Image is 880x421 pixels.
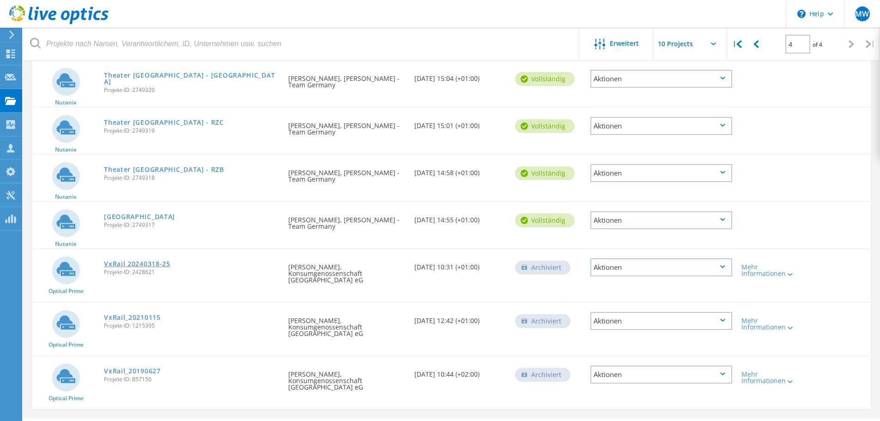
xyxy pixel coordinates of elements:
[284,155,409,192] div: [PERSON_NAME], [PERSON_NAME] - Team Germany
[23,28,580,60] input: Projekte nach Namen, Verantwortlichem, ID, Unternehmen usw. suchen
[590,211,732,229] div: Aktionen
[104,175,279,181] span: Projekt-ID: 2749318
[797,10,806,18] svg: \n
[55,147,77,153] span: Nutanix
[741,264,799,277] div: Mehr Informationen
[590,366,732,384] div: Aktionen
[49,396,84,401] span: Optical Prime
[410,108,510,138] div: [DATE] 15:01 (+01:00)
[104,222,279,228] span: Projekt-ID: 2749317
[104,314,161,321] a: VxRail_20210115
[410,61,510,91] div: [DATE] 15:04 (+01:00)
[49,288,84,294] span: Optical Prime
[284,303,409,346] div: [PERSON_NAME], Konsumgenossenschaft [GEOGRAPHIC_DATA] eG
[741,371,799,384] div: Mehr Informationen
[610,40,639,47] span: Erweitert
[104,166,224,173] a: Theater [GEOGRAPHIC_DATA] - RZB
[104,368,161,374] a: VxRail_20190627
[49,342,84,348] span: Optical Prime
[104,261,170,267] a: VxRail 20240318-25
[590,258,732,276] div: Aktionen
[104,269,279,275] span: Projekt-ID: 2428621
[410,249,510,280] div: [DATE] 10:31 (+01:00)
[104,377,279,382] span: Projekt-ID: 857150
[104,119,224,126] a: Theater [GEOGRAPHIC_DATA] - RZC
[515,368,570,382] div: Archiviert
[813,41,822,49] span: of 4
[9,19,109,26] a: Live Optics Dashboard
[284,108,409,145] div: [PERSON_NAME], [PERSON_NAME] - Team Germany
[55,194,77,200] span: Nutanix
[104,72,279,85] a: Theater [GEOGRAPHIC_DATA] - [GEOGRAPHIC_DATA]
[515,166,575,180] div: vollständig
[284,61,409,98] div: [PERSON_NAME], [PERSON_NAME] - Team Germany
[590,312,732,330] div: Aktionen
[410,303,510,333] div: [DATE] 12:42 (+01:00)
[104,214,175,220] a: [GEOGRAPHIC_DATA]
[104,128,279,134] span: Projekt-ID: 2749319
[55,100,77,105] span: Nutanix
[855,10,869,18] span: MW
[284,202,409,239] div: [PERSON_NAME], [PERSON_NAME] - Team Germany
[284,249,409,293] div: [PERSON_NAME], Konsumgenossenschaft [GEOGRAPHIC_DATA] eG
[284,356,409,400] div: [PERSON_NAME], Konsumgenossenschaft [GEOGRAPHIC_DATA] eG
[590,164,732,182] div: Aktionen
[515,214,575,227] div: vollständig
[55,241,77,247] span: Nutanix
[515,119,575,133] div: vollständig
[410,155,510,185] div: [DATE] 14:58 (+01:00)
[741,317,799,330] div: Mehr Informationen
[515,72,575,86] div: vollständig
[515,261,570,275] div: Archiviert
[728,28,746,61] div: |
[410,202,510,232] div: [DATE] 14:55 (+01:00)
[590,70,732,88] div: Aktionen
[104,87,279,93] span: Projekt-ID: 2749320
[515,314,570,328] div: Archiviert
[410,356,510,387] div: [DATE] 10:44 (+02:00)
[104,323,279,329] span: Projekt-ID: 1215395
[590,117,732,135] div: Aktionen
[861,28,880,61] div: |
